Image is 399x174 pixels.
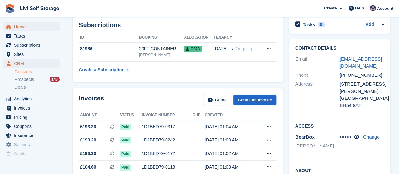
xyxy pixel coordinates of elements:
[79,45,139,52] div: 81986
[79,33,139,43] th: ID
[205,137,256,143] div: [DATE] 01:00 AM
[340,102,384,109] div: EH54 9AT
[214,33,260,43] th: Tenancy
[3,50,60,59] a: menu
[142,137,192,143] div: 1D1BED79-0242
[15,84,60,91] a: Deals
[365,21,374,28] a: Add
[340,88,384,95] div: [PERSON_NAME]
[79,67,125,73] div: Create a Subscription
[295,134,315,140] span: BearBox
[14,113,52,122] span: Pricing
[3,122,60,131] a: menu
[295,46,384,51] h2: Contact Details
[3,22,60,31] a: menu
[80,123,96,130] span: £193.20
[3,104,60,112] a: menu
[5,4,15,13] img: stora-icon-8386f47178a22dfd0bd8f6a31ec36ba5ce8667c1dd55bd0f319d3a0aa187defe.svg
[295,167,384,173] h2: About
[139,45,184,52] div: 20FT CONTAINER
[14,50,52,59] span: Sites
[3,94,60,103] a: menu
[79,21,276,29] h2: Subscriptions
[142,123,192,130] div: 1D1BED79-0317
[214,45,227,52] span: [DATE]
[17,3,62,14] a: Livi Self Storage
[340,56,382,69] a: [EMAIL_ADDRESS][DOMAIN_NAME]
[14,131,52,140] span: Insurance
[14,22,52,31] span: Home
[3,140,60,149] a: menu
[3,32,60,40] a: menu
[355,5,364,11] span: Help
[340,134,351,140] span: •••••••
[303,22,315,27] h2: Tasks
[324,5,337,11] span: Create
[340,95,384,102] div: [GEOGRAPHIC_DATA]
[15,69,60,75] a: Contacts
[184,33,214,43] th: Allocation
[233,95,276,105] a: Create an Invoice
[14,140,52,149] span: Settings
[205,150,256,157] div: [DATE] 01:02 AM
[318,22,325,27] div: 0
[79,110,120,120] th: Amount
[50,77,60,82] div: 143
[295,123,384,129] h2: Access
[139,52,184,58] div: [PERSON_NAME]
[295,142,340,150] li: [PERSON_NAME]
[14,59,52,68] span: CRM
[14,94,52,103] span: Analytics
[184,46,202,52] span: C023
[295,56,340,70] div: Email
[15,76,60,83] a: Prospects 143
[14,41,52,50] span: Subscriptions
[205,164,256,171] div: [DATE] 01:03 AM
[192,110,205,120] th: Due
[120,124,131,130] span: Paid
[120,151,131,157] span: Paid
[14,149,52,158] span: Capital
[79,64,129,76] a: Create a Subscription
[80,150,96,157] span: £193.20
[203,95,231,105] a: Guide
[14,104,52,112] span: Invoices
[142,150,192,157] div: 1D1BED79-0172
[80,164,96,171] span: £104.60
[3,113,60,122] a: menu
[120,110,142,120] th: Status
[142,164,192,171] div: 1D1BED79-0118
[295,81,340,109] div: Address
[15,76,34,82] span: Prospects
[340,81,384,88] div: [STREET_ADDRESS]
[14,32,52,40] span: Tasks
[3,131,60,140] a: menu
[236,46,252,51] span: Ongoing
[79,95,104,105] h2: Invoices
[205,110,256,120] th: Created
[14,122,52,131] span: Coupons
[3,149,60,158] a: menu
[205,123,256,130] div: [DATE] 01:04 AM
[120,164,131,171] span: Paid
[3,41,60,50] a: menu
[80,137,96,143] span: £193.20
[295,72,340,79] div: Phone
[340,72,384,79] div: [PHONE_NUMBER]
[15,84,26,90] span: Deals
[3,59,60,68] a: menu
[377,5,393,12] span: Account
[120,137,131,143] span: Paid
[139,33,184,43] th: Booking
[142,110,192,120] th: Invoice number
[370,5,376,11] img: Jim
[363,134,380,140] a: Change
